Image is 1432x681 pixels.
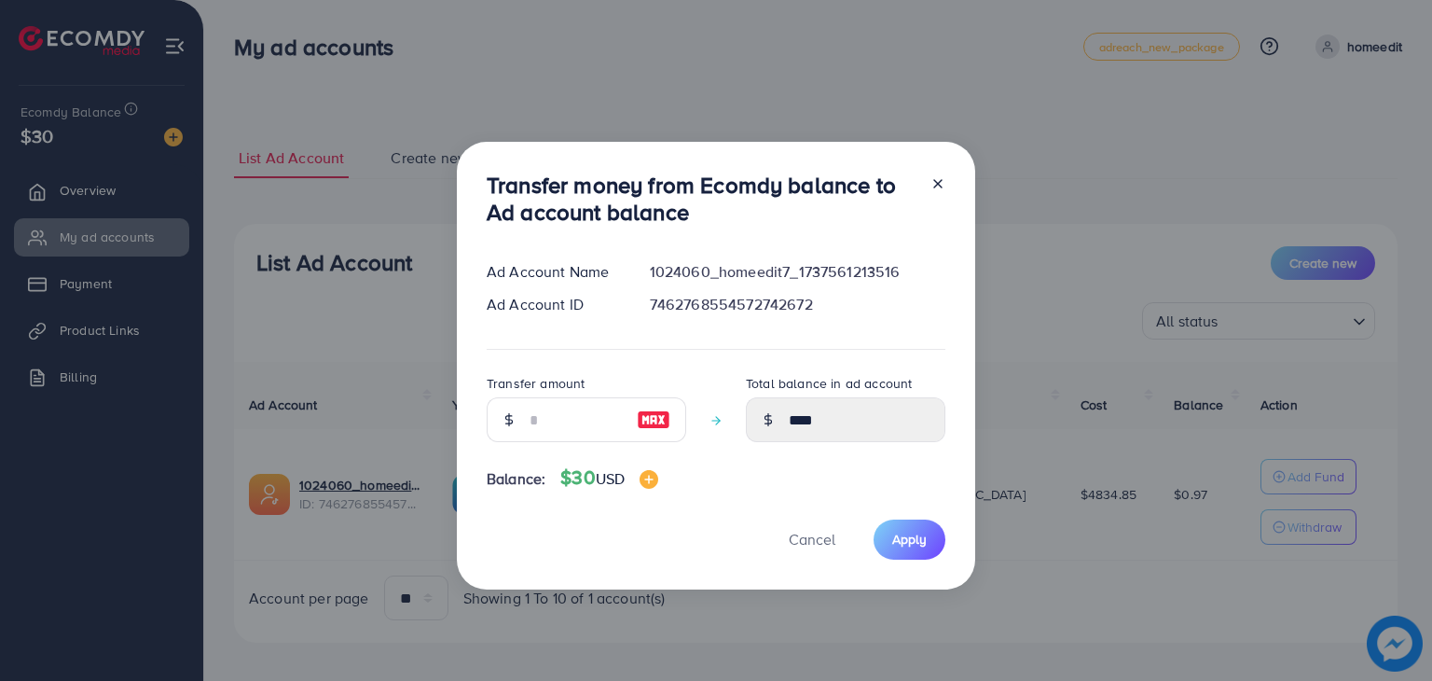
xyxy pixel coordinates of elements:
img: image [637,409,670,431]
span: Balance: [487,468,545,490]
div: Ad Account ID [472,294,635,315]
label: Total balance in ad account [746,374,912,393]
h3: Transfer money from Ecomdy balance to Ad account balance [487,172,916,226]
button: Cancel [765,520,859,560]
span: USD [596,468,625,489]
label: Transfer amount [487,374,585,393]
div: 1024060_homeedit7_1737561213516 [635,261,960,283]
div: Ad Account Name [472,261,635,283]
img: image [640,470,658,489]
span: Apply [892,530,927,549]
h4: $30 [560,466,658,490]
div: 7462768554572742672 [635,294,960,315]
span: Cancel [789,529,835,549]
button: Apply [874,520,945,560]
